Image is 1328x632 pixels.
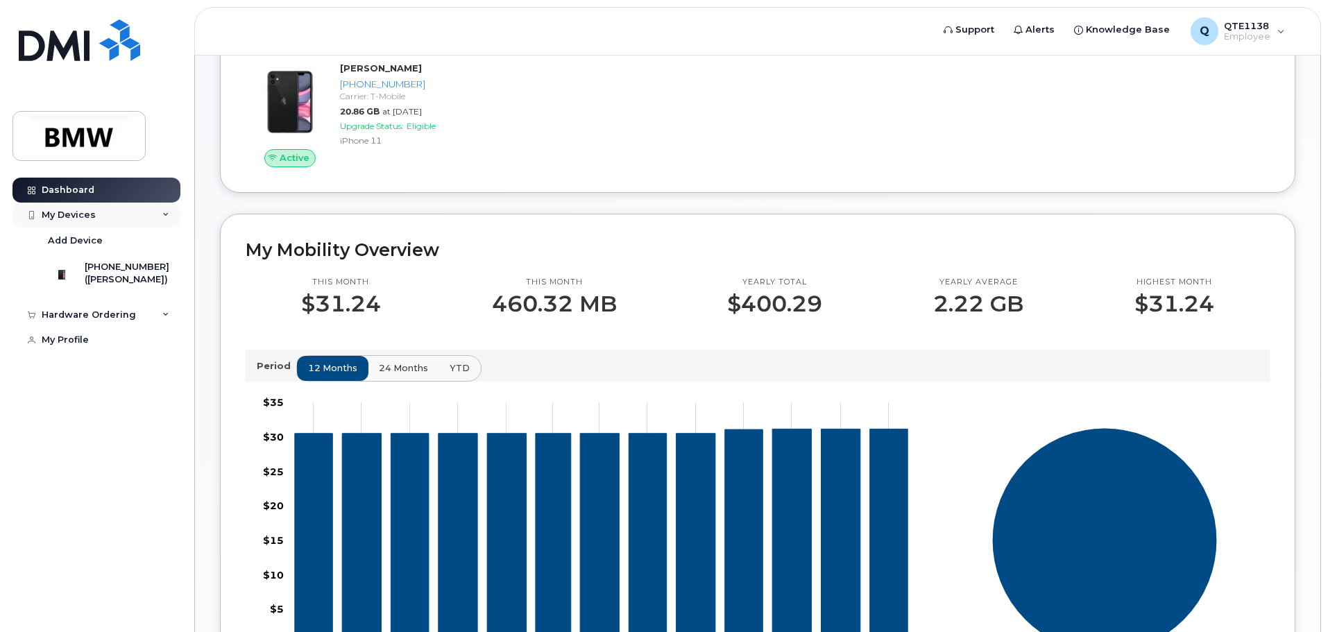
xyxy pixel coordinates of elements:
a: Knowledge Base [1064,16,1180,44]
p: 2.22 GB [933,291,1023,316]
tspan: $35 [263,396,284,409]
p: 460.32 MB [492,291,617,316]
p: $31.24 [301,291,381,316]
h2: My Mobility Overview [246,239,1270,260]
span: Alerts [1025,23,1055,37]
p: Highest month [1134,277,1214,288]
p: This month [492,277,617,288]
span: YTD [450,361,470,375]
span: Active [280,151,309,164]
span: QTE1138 [1224,20,1270,31]
div: iPhone 11 [340,135,484,146]
p: Yearly total [727,277,822,288]
span: Knowledge Base [1086,23,1170,37]
span: Employee [1224,31,1270,42]
a: Support [934,16,1004,44]
tspan: $30 [263,430,284,443]
p: $400.29 [727,291,822,316]
span: Eligible [407,121,436,131]
div: [PHONE_NUMBER] [340,78,484,91]
p: This month [301,277,381,288]
div: QTE1138 [1181,17,1295,45]
tspan: $10 [263,568,284,581]
iframe: Messenger Launcher [1268,572,1318,622]
img: iPhone_11.jpg [257,69,323,135]
a: Alerts [1004,16,1064,44]
span: at [DATE] [382,106,422,117]
div: Carrier: T-Mobile [340,90,484,102]
tspan: $20 [263,499,284,512]
span: Q [1200,23,1209,40]
span: Upgrade Status: [340,121,404,131]
tspan: $5 [270,603,284,615]
span: 20.86 GB [340,106,380,117]
p: $31.24 [1134,291,1214,316]
a: Active[PERSON_NAME][PHONE_NUMBER]Carrier: T-Mobile20.86 GBat [DATE]Upgrade Status:EligibleiPhone 11 [246,62,489,167]
span: 24 months [379,361,428,375]
p: Yearly average [933,277,1023,288]
span: Support [955,23,994,37]
tspan: $15 [263,534,284,547]
tspan: $25 [263,465,284,477]
strong: [PERSON_NAME] [340,62,422,74]
p: Period [257,359,296,373]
